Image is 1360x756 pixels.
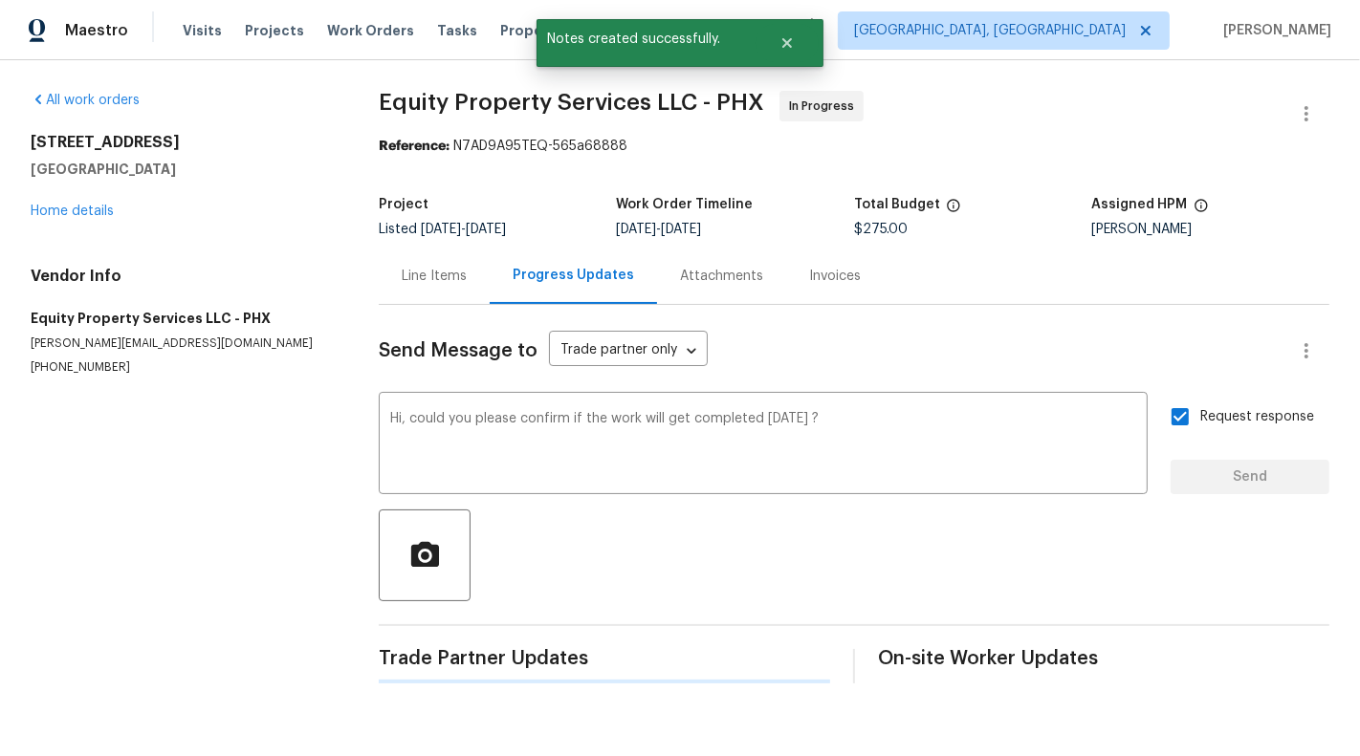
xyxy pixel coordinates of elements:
div: Progress Updates [513,266,634,285]
span: Send Message to [379,341,537,360]
button: Close [756,24,819,62]
div: Attachments [680,267,763,286]
span: [DATE] [421,223,461,236]
span: [GEOGRAPHIC_DATA], [GEOGRAPHIC_DATA] [854,21,1126,40]
span: $275.00 [854,223,908,236]
h5: Total Budget [854,198,940,211]
span: Work Orders [327,21,414,40]
h2: [STREET_ADDRESS] [31,133,333,152]
a: All work orders [31,94,140,107]
span: Visits [183,21,222,40]
div: N7AD9A95TEQ-565a68888 [379,137,1329,156]
span: The total cost of line items that have been proposed by Opendoor. This sum includes line items th... [946,198,961,223]
div: Line Items [402,267,467,286]
p: [PERSON_NAME][EMAIL_ADDRESS][DOMAIN_NAME] [31,335,333,352]
div: Trade partner only [549,335,708,367]
h5: Equity Property Services LLC - PHX [31,309,333,328]
span: Projects [245,21,304,40]
span: Properties [500,21,575,40]
span: Request response [1200,407,1314,427]
span: [DATE] [662,223,702,236]
div: [PERSON_NAME] [1092,223,1330,236]
span: Listed [379,223,506,236]
span: [PERSON_NAME] [1216,21,1331,40]
p: [PHONE_NUMBER] [31,359,333,376]
span: Equity Property Services LLC - PHX [379,91,764,114]
span: Tasks [437,24,477,37]
span: - [421,223,506,236]
a: Home details [31,205,114,218]
b: Reference: [379,140,450,153]
div: Invoices [809,267,861,286]
span: In Progress [789,97,862,116]
span: [DATE] [617,223,657,236]
span: Trade Partner Updates [379,649,830,668]
span: The hpm assigned to this work order. [1194,198,1209,223]
h4: Vendor Info [31,267,333,286]
span: - [617,223,702,236]
textarea: Hi, could you please confirm if the work will get completed [DATE] ? [390,412,1136,479]
h5: Project [379,198,428,211]
span: On-site Worker Updates [878,649,1329,668]
span: Maestro [65,21,128,40]
span: Notes created successfully. [537,19,756,59]
h5: Assigned HPM [1092,198,1188,211]
h5: Work Order Timeline [617,198,754,211]
span: [DATE] [466,223,506,236]
h5: [GEOGRAPHIC_DATA] [31,160,333,179]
